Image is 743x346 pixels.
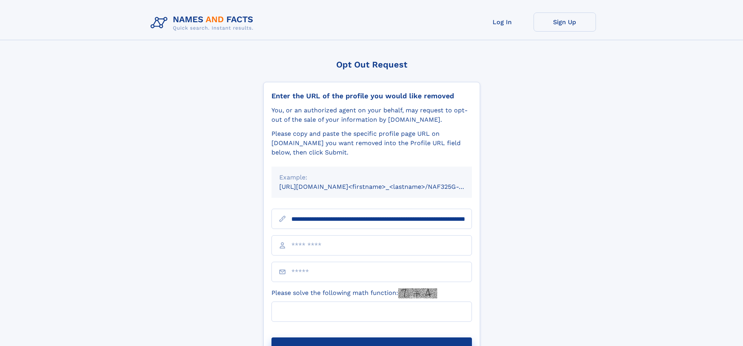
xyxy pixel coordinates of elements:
[271,288,437,298] label: Please solve the following math function:
[471,12,534,32] a: Log In
[271,92,472,100] div: Enter the URL of the profile you would like removed
[271,129,472,157] div: Please copy and paste the specific profile page URL on [DOMAIN_NAME] you want removed into the Pr...
[271,106,472,124] div: You, or an authorized agent on your behalf, may request to opt-out of the sale of your informatio...
[279,173,464,182] div: Example:
[147,12,260,34] img: Logo Names and Facts
[263,60,480,69] div: Opt Out Request
[279,183,487,190] small: [URL][DOMAIN_NAME]<firstname>_<lastname>/NAF325G-xxxxxxxx
[534,12,596,32] a: Sign Up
